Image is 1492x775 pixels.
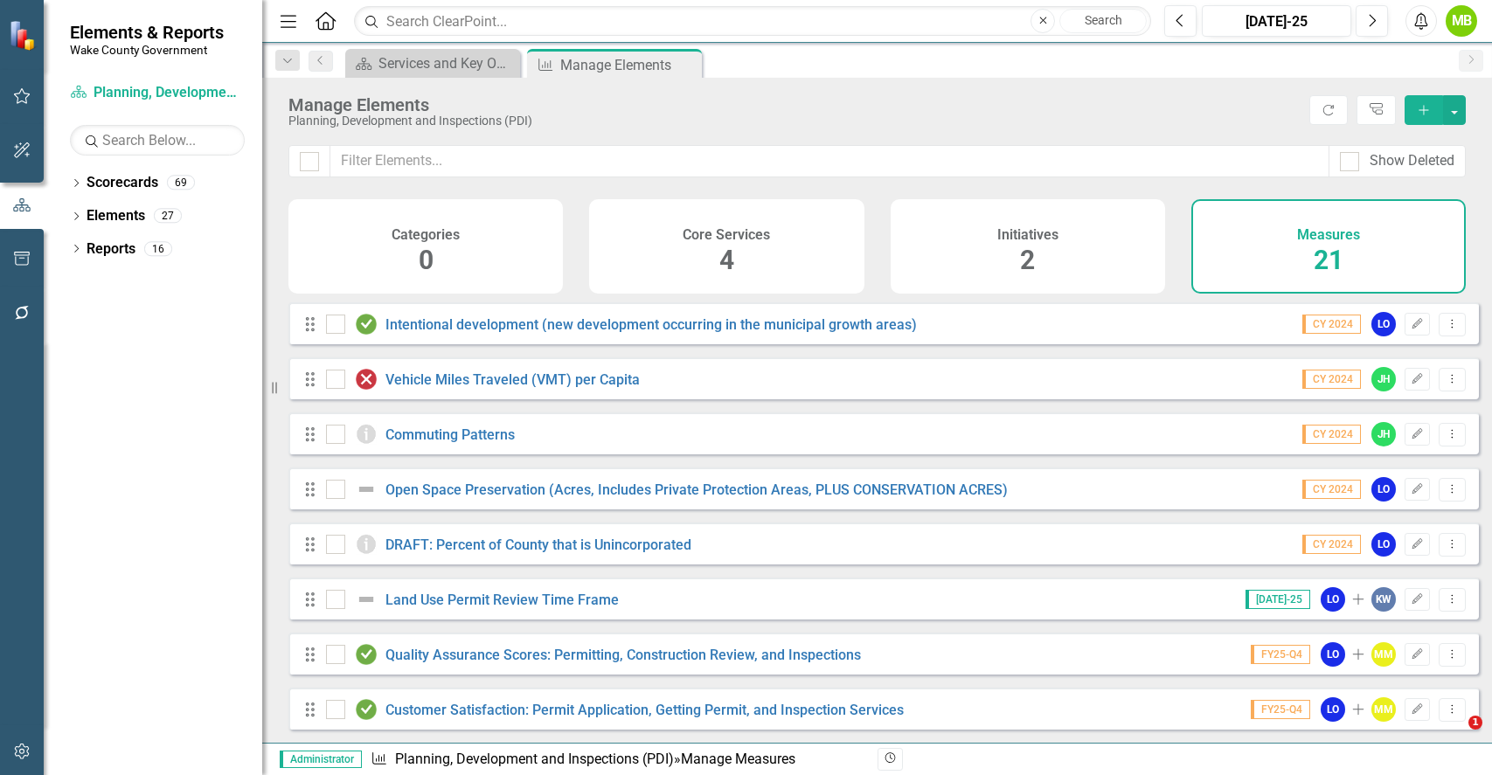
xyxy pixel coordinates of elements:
[356,424,377,445] img: Information Only
[1314,245,1343,275] span: 21
[70,83,245,103] a: Planning, Development and Inspections (PDI)
[1371,312,1396,336] div: LO
[385,316,917,333] a: Intentional development (new development occurring in the municipal growth areas)
[1371,587,1396,612] div: KW
[419,245,434,275] span: 0
[356,644,377,665] img: On Track
[719,245,734,275] span: 4
[683,227,770,243] h4: Core Services
[288,95,1301,114] div: Manage Elements
[1370,151,1454,171] div: Show Deleted
[87,206,145,226] a: Elements
[385,592,619,608] a: Land Use Permit Review Time Frame
[1302,425,1361,444] span: CY 2024
[1433,716,1475,758] iframe: Intercom live chat
[1251,645,1310,664] span: FY25-Q4
[1302,535,1361,554] span: CY 2024
[560,54,697,76] div: Manage Elements
[1251,700,1310,719] span: FY25-Q4
[1020,245,1035,275] span: 2
[1371,642,1396,667] div: MM
[356,589,377,610] img: Not Defined
[356,479,377,500] img: Not Defined
[1059,9,1147,33] button: Search
[87,173,158,193] a: Scorecards
[371,750,864,770] div: » Manage Measures
[1302,315,1361,334] span: CY 2024
[9,20,39,51] img: ClearPoint Strategy
[167,176,195,190] div: 69
[1302,370,1361,389] span: CY 2024
[378,52,516,74] div: Services and Key Operating Measures
[385,426,515,443] a: Commuting Patterns
[385,702,904,718] a: Customer Satisfaction: Permit Application, Getting Permit, and Inspection Services
[1468,716,1482,730] span: 1
[385,647,861,663] a: Quality Assurance Scores: Permitting, Construction Review, and Inspections
[395,751,674,767] a: Planning, Development and Inspections (PDI)
[1371,422,1396,446] div: JH
[280,751,362,768] span: Administrator
[350,52,516,74] a: Services and Key Operating Measures
[385,481,1008,498] a: Open Space Preservation (Acres, Includes Private Protection Areas, PLUS CONSERVATION ACRES)
[330,145,1329,177] input: Filter Elements...
[1297,227,1360,243] h4: Measures
[356,699,377,720] img: On Track
[356,314,377,335] img: On Track
[356,534,377,555] img: Information Only
[1246,590,1310,609] span: [DATE]-25
[997,227,1058,243] h4: Initiatives
[154,209,182,224] div: 27
[354,6,1151,37] input: Search ClearPoint...
[1202,5,1351,37] button: [DATE]-25
[144,241,172,256] div: 16
[392,227,460,243] h4: Categories
[1371,532,1396,557] div: LO
[1085,13,1122,27] span: Search
[1208,11,1345,32] div: [DATE]-25
[1446,5,1477,37] button: MB
[1302,480,1361,499] span: CY 2024
[1321,587,1345,612] div: LO
[1321,642,1345,667] div: LO
[1371,697,1396,722] div: MM
[385,371,640,388] a: Vehicle Miles Traveled (VMT) per Capita
[1321,697,1345,722] div: LO
[70,22,224,43] span: Elements & Reports
[70,125,245,156] input: Search Below...
[87,239,135,259] a: Reports
[1371,477,1396,502] div: LO
[70,43,224,57] small: Wake County Government
[356,369,377,390] img: Off Track
[288,114,1301,128] div: Planning, Development and Inspections (PDI)
[385,536,691,553] a: DRAFT: Percent of County that is Unincorporated
[1371,367,1396,391] div: JH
